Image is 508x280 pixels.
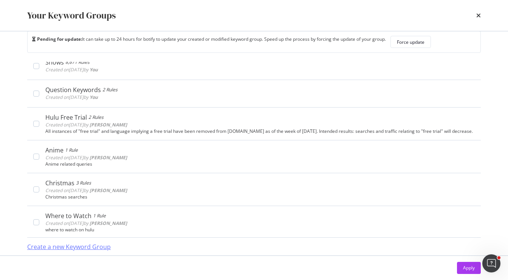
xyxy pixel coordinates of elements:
[463,265,475,271] div: Apply
[90,94,98,100] b: You
[45,187,127,194] span: Created on [DATE] by
[45,114,87,121] div: Hulu Free Trial
[457,262,481,274] button: Apply
[27,243,111,251] div: Create a new Keyword Group
[90,220,127,226] b: [PERSON_NAME]
[45,154,127,161] span: Created on [DATE] by
[45,220,127,226] span: Created on [DATE] by
[93,212,106,220] div: 1 Rule
[482,254,500,272] iframe: Intercom live chat
[27,9,116,22] div: Your Keyword Groups
[27,238,111,256] button: Create a new Keyword Group
[45,212,91,220] div: Where to Watch
[45,146,63,154] div: Anime
[90,122,127,128] b: [PERSON_NAME]
[65,58,90,66] div: 8,671 Rules
[37,36,82,42] b: Pending for update:
[88,114,104,121] div: 2 Rules
[45,122,127,128] span: Created on [DATE] by
[45,66,98,73] span: Created on [DATE] by
[476,9,481,22] div: times
[390,36,431,48] button: Force update
[45,86,101,94] div: Question Keywords
[90,187,127,194] b: [PERSON_NAME]
[45,227,475,232] div: where to watch on hulu
[45,58,64,66] div: Shows
[45,194,475,200] div: Christmas searches
[45,179,74,187] div: Christmas
[45,94,98,100] span: Created on [DATE] by
[102,86,118,94] div: 2 Rules
[45,129,475,134] div: All instances of "free trial" and language implying a free trial have been removed from [DOMAIN_N...
[65,146,78,154] div: 1 Rule
[90,66,98,73] b: You
[45,162,475,167] div: Anime related queries
[76,179,91,187] div: 3 Rules
[397,39,424,45] div: Force update
[32,36,386,48] div: It can take up to 24 hours for botify to update your created or modified keyword group. Speed up ...
[90,154,127,161] b: [PERSON_NAME]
